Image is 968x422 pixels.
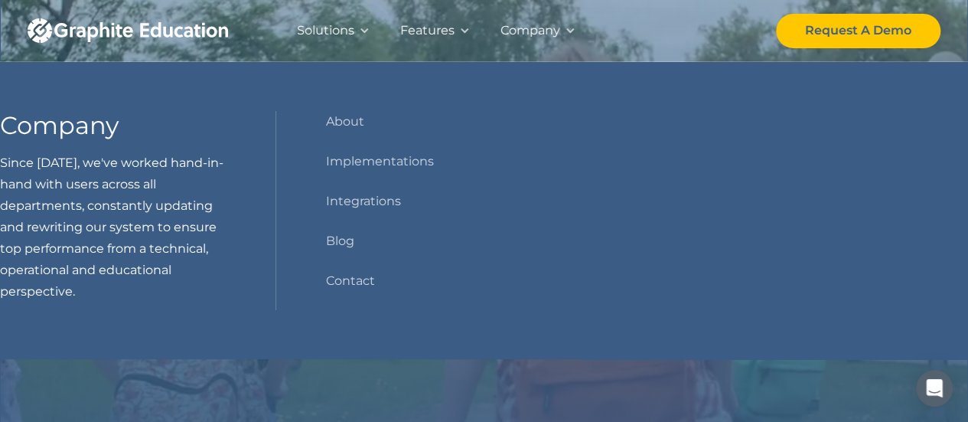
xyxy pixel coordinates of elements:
a: Contact [325,270,374,292]
a: Integrations [325,191,400,212]
a: Blog [325,231,354,252]
div: Request A Demo [805,20,911,41]
a: Request A Demo [776,14,940,48]
div: Solutions [297,20,354,41]
div: Open Intercom Messenger [916,370,953,407]
div: Features [400,20,455,41]
div: Company [500,20,560,41]
a: About [325,111,363,132]
a: Implementations [325,151,433,172]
